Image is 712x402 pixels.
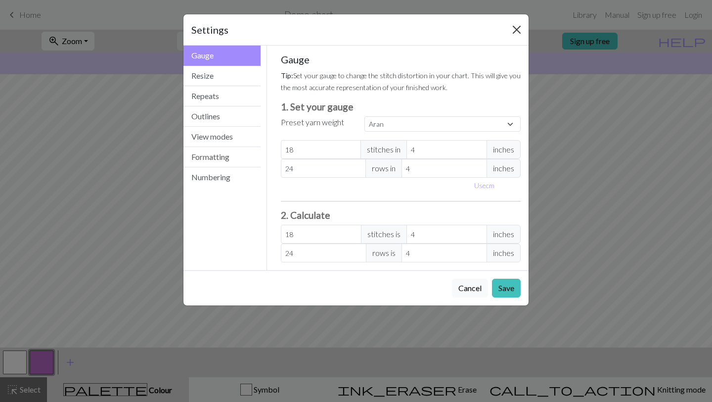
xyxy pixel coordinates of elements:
[452,279,488,298] button: Cancel
[470,178,499,193] button: Usecm
[183,66,261,86] button: Resize
[366,244,402,262] span: rows is
[487,140,521,159] span: inches
[509,22,525,38] button: Close
[365,159,402,178] span: rows in
[492,279,521,298] button: Save
[281,101,521,112] h3: 1. Set your gauge
[361,225,407,244] span: stitches is
[183,147,261,167] button: Formatting
[487,244,521,262] span: inches
[281,116,344,128] label: Preset yarn weight
[183,86,261,106] button: Repeats
[281,53,521,65] h5: Gauge
[281,209,521,221] h3: 2. Calculate
[183,167,261,187] button: Numbering
[281,71,293,80] strong: Tip:
[183,127,261,147] button: View modes
[191,22,228,37] h5: Settings
[360,140,407,159] span: stitches in
[183,46,261,66] button: Gauge
[487,225,521,244] span: inches
[281,71,521,92] small: Set your gauge to change the stitch distortion in your chart. This will give you the most accurat...
[487,159,521,178] span: inches
[183,106,261,127] button: Outlines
